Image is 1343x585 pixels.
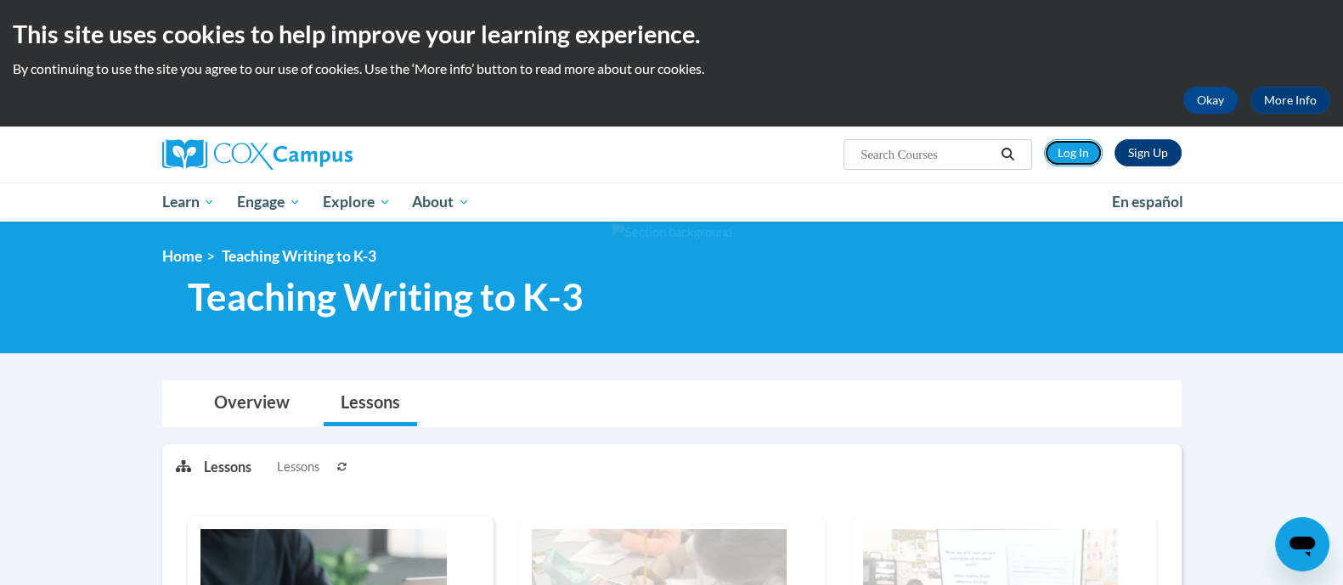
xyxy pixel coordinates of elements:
[237,192,301,212] span: Engage
[1044,139,1103,166] a: Log In
[162,139,353,170] img: Cox Campus
[13,17,1330,51] h2: This site uses cookies to help improve your learning experience.
[226,183,312,222] a: Engage
[312,183,402,222] a: Explore
[13,59,1330,78] p: By continuing to use the site you agree to our use of cookies. Use the ‘More info’ button to read...
[1250,87,1330,114] a: More Info
[612,223,732,242] img: Section background
[197,381,307,426] a: Overview
[137,183,1207,222] div: Main menu
[412,192,470,212] span: About
[1275,517,1329,571] iframe: Button to launch messaging window
[151,183,227,222] a: Learn
[188,274,584,319] span: Teaching Writing to K-3
[1183,87,1238,114] button: Okay
[204,458,251,476] p: Lessons
[1114,139,1182,166] a: Register
[1112,193,1183,211] span: En español
[162,247,202,265] a: Home
[324,381,417,426] a: Lessons
[1101,184,1194,220] a: En español
[162,139,485,170] a: Cox Campus
[323,192,391,212] span: Explore
[995,144,1020,165] button: Search
[277,458,319,476] span: Lessons
[161,192,215,212] span: Learn
[401,183,481,222] a: About
[859,144,995,165] input: Search Courses
[222,247,376,265] span: Teaching Writing to K-3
